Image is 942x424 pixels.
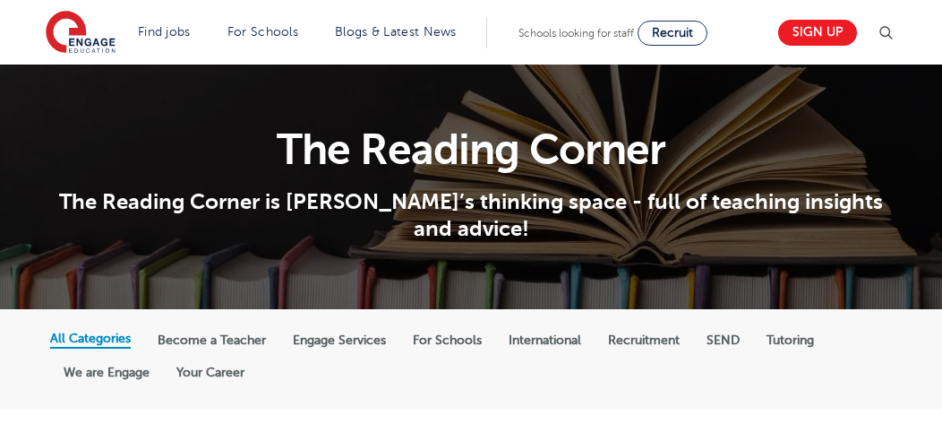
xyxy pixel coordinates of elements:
label: Your Career [176,365,244,381]
label: Recruitment [608,333,680,349]
a: For Schools [227,25,298,39]
span: Recruit [652,26,693,39]
label: All Categories [50,331,131,347]
a: Sign up [778,20,857,46]
label: We are Engage [64,365,150,381]
label: International [509,333,581,349]
p: The Reading Corner is [PERSON_NAME]’s thinking space - full of teaching insights and advice! [50,188,892,242]
label: Engage Services [293,333,386,349]
h1: The Reading Corner [50,128,892,171]
img: Engage Education [46,11,116,56]
a: Find jobs [138,25,191,39]
a: Blogs & Latest News [335,25,457,39]
label: For Schools [413,333,482,349]
label: SEND [706,333,740,349]
label: Tutoring [766,333,814,349]
a: Recruit [638,21,707,46]
label: Become a Teacher [158,333,266,349]
span: Schools looking for staff [518,27,634,39]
